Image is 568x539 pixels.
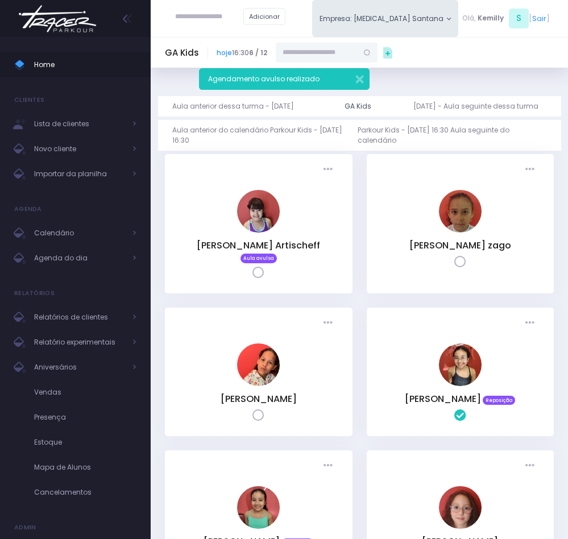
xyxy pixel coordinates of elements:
span: Novo cliente [34,142,125,156]
span: S [509,9,529,28]
span: Presença [34,410,136,425]
span: Vendas [34,385,136,400]
div: [ ] [458,7,554,30]
a: Valentina Eduarda Azevedo [237,379,280,388]
span: Importar da planilha [34,167,125,181]
span: Estoque [34,435,136,450]
img: Manuella Oliveira Artischeff [237,190,280,233]
strong: 6 / 12 [249,48,267,57]
a: [PERSON_NAME] [405,392,481,405]
span: Lista de clientes [34,117,125,131]
span: Calendário [34,226,125,241]
a: Manuella Brandão oliveira [439,521,482,531]
span: Cancelamentos [34,485,136,500]
span: Aula avulsa [241,254,277,263]
span: Relatórios de clientes [34,310,125,325]
img: Valentina Eduarda Azevedo [237,343,280,386]
a: hoje [217,48,232,57]
h5: GA Kids [165,48,199,58]
a: [DATE] - Aula seguinte dessa turma [413,96,547,117]
span: Relatório experimentais [34,335,125,350]
a: Manuella Oliveira Artischeff [237,225,280,235]
a: Sair [532,13,546,24]
h4: Clientes [14,89,44,111]
a: Parkour Kids - [DATE] 16:30 Aula seguinte do calendário [358,120,546,151]
span: Kemilly [478,13,504,23]
img: Manuella Brandão oliveira [439,486,482,529]
h4: Admin [14,516,36,539]
span: 16:30 [217,48,267,58]
a: Adicionar [243,8,285,25]
span: Aniversários [34,360,125,375]
a: Isabella Yamaguchi [439,379,482,388]
span: Home [34,57,136,72]
img: Rafaela tiosso zago [439,190,482,233]
img: Larissa Yamaguchi [237,486,280,529]
span: Agenda do dia [34,251,125,266]
span: Agendamento avulso realizado [208,74,320,84]
a: Aula anterior do calendário Parkour Kids - [DATE] 16:30 [172,120,358,151]
img: Isabella Yamaguchi [439,343,482,386]
a: Aula anterior dessa turma - [DATE] [172,96,302,117]
div: GA Kids [345,101,371,111]
h4: Relatórios [14,282,55,305]
span: Olá, [462,13,476,23]
a: Rafaela tiosso zago [439,225,482,235]
a: Larissa Yamaguchi [237,521,280,531]
a: [PERSON_NAME] zago [409,239,511,252]
a: [PERSON_NAME] Artischeff [197,239,320,252]
h4: Agenda [14,198,42,221]
span: Mapa de Alunos [34,460,136,475]
a: [PERSON_NAME] [221,392,297,405]
span: Reposição [483,396,515,405]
